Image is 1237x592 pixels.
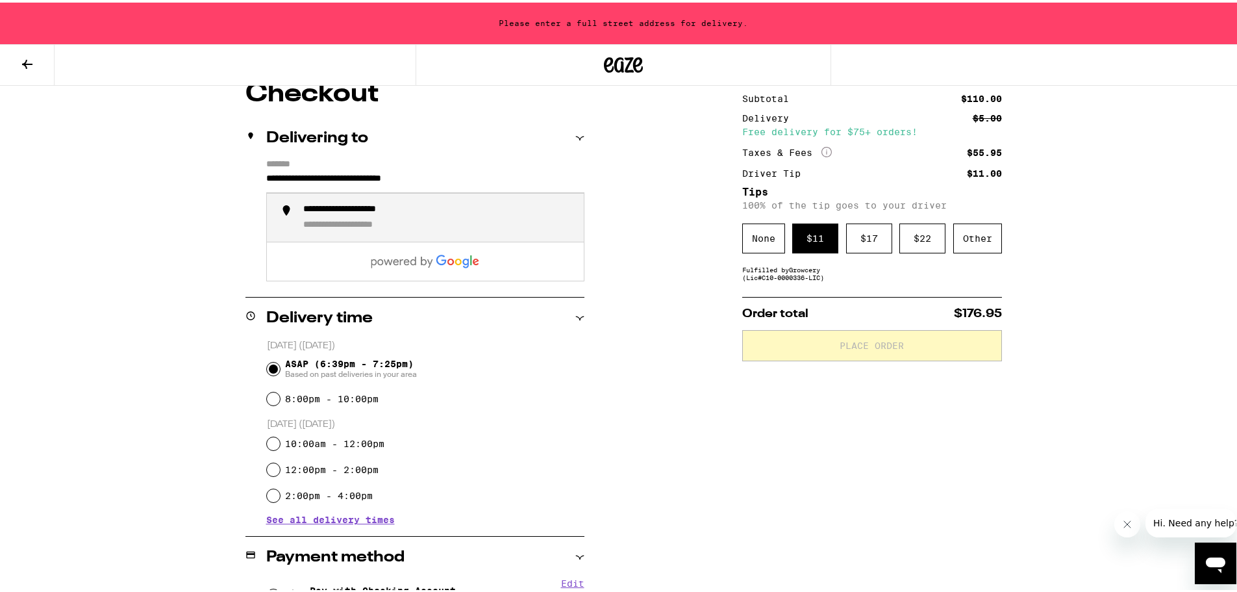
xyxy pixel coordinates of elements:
iframe: Close message [1114,509,1140,535]
div: Subtotal [742,92,798,101]
div: Taxes & Fees [742,144,832,156]
div: Fulfilled by Growcery (Lic# C10-0000336-LIC ) [742,263,1002,279]
span: Order total [742,305,808,317]
span: Based on past deliveries in your area [285,367,417,377]
span: Hi. Need any help? [8,9,94,19]
div: $55.95 [967,146,1002,155]
label: 2:00pm - 4:00pm [285,488,373,498]
div: $ 17 [846,221,892,251]
div: $11.00 [967,166,1002,175]
span: $176.95 [954,305,1002,317]
p: [DATE] ([DATE]) [267,416,584,428]
h5: Tips [742,185,1002,195]
span: ASAP (6:39pm - 7:25pm) [285,356,417,377]
h2: Payment method [266,547,405,563]
span: Place Order [840,339,904,348]
iframe: Button to launch messaging window [1195,540,1236,582]
div: $ 22 [899,221,945,251]
p: 100% of the tip goes to your driver [742,198,1002,208]
p: [DATE] ([DATE]) [267,337,584,350]
div: None [742,221,785,251]
label: 12:00pm - 2:00pm [285,462,379,472]
button: See all delivery times [266,513,395,522]
div: Free delivery for $75+ orders! [742,125,1002,134]
h1: Checkout [245,79,584,105]
h2: Delivering to [266,128,368,144]
div: Other [953,221,1002,251]
div: $110.00 [961,92,1002,101]
div: Driver Tip [742,166,810,175]
button: Place Order [742,328,1002,359]
h2: Delivery time [266,308,373,324]
label: 8:00pm - 10:00pm [285,391,379,402]
div: $ 11 [792,221,838,251]
label: 10:00am - 12:00pm [285,436,384,446]
div: $5.00 [973,111,1002,120]
button: Edit [561,576,584,586]
div: Delivery [742,111,798,120]
iframe: Message from company [1145,506,1236,535]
